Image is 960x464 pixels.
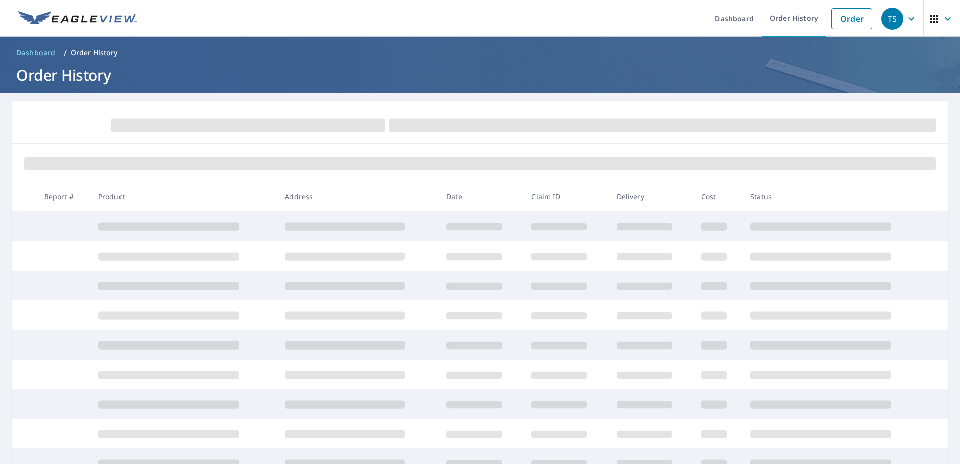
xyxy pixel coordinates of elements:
span: Dashboard [16,48,56,58]
h1: Order History [12,65,948,85]
th: Product [90,182,277,211]
a: Dashboard [12,45,60,61]
th: Cost [693,182,742,211]
th: Report # [36,182,90,211]
li: / [64,47,67,59]
th: Status [742,182,929,211]
img: EV Logo [18,11,137,26]
p: Order History [71,48,118,58]
div: TS [881,8,903,30]
nav: breadcrumb [12,45,948,61]
th: Delivery [609,182,693,211]
th: Date [438,182,523,211]
th: Claim ID [523,182,608,211]
a: Order [831,8,872,29]
th: Address [277,182,438,211]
